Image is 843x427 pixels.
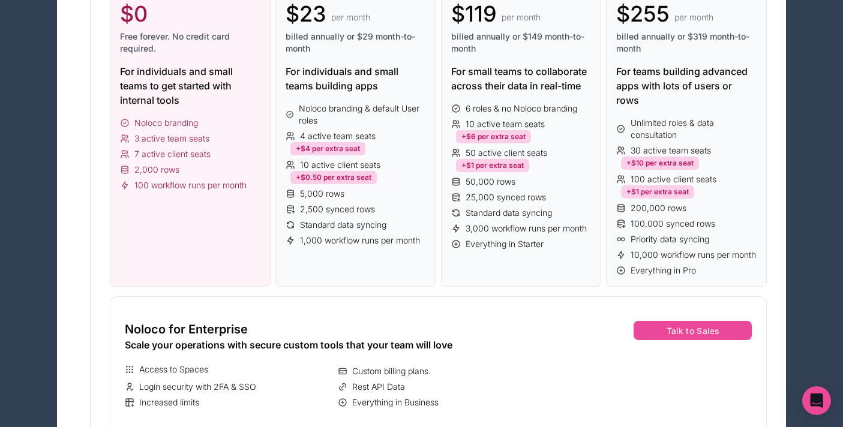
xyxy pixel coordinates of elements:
[502,11,541,23] span: per month
[466,147,547,159] span: 50 active client seats
[300,219,386,231] span: Standard data syncing
[120,2,148,26] span: $0
[134,148,211,160] span: 7 active client seats
[631,173,716,185] span: 100 active client seats
[631,145,711,157] span: 30 active team seats
[466,103,577,115] span: 6 roles & no Noloco branding
[290,171,377,184] div: +$0.50 per extra seat
[616,2,670,26] span: $255
[451,64,592,93] div: For small teams to collaborate across their data in real-time
[300,188,344,200] span: 5,000 rows
[634,321,752,340] button: Talk to Sales
[466,222,587,234] span: 3,000 workflow runs per month
[300,234,420,246] span: 1,000 workflow runs per month
[352,381,405,393] span: Rest API Data
[631,202,686,214] span: 200,000 rows
[631,264,696,276] span: Everything in Pro
[451,2,497,26] span: $119
[134,179,247,191] span: 100 workflow runs per month
[631,218,715,230] span: 100,000 synced rows
[616,64,757,107] div: For teams building advanced apps with lots of users or rows
[300,130,376,142] span: 4 active team seats
[616,31,757,55] span: billed annually or $319 month-to-month
[139,396,199,408] span: Increased limits
[466,176,515,188] span: 50,000 rows
[139,363,208,375] span: Access to Spaces
[125,338,545,352] div: Scale your operations with secure custom tools that your team will love
[120,31,260,55] span: Free forever. No credit card required.
[352,396,439,408] span: Everything in Business
[621,185,694,199] div: +$1 per extra seat
[631,233,709,245] span: Priority data syncing
[621,157,699,170] div: +$10 per extra seat
[286,64,426,93] div: For individuals and small teams building apps
[674,11,713,23] span: per month
[134,117,198,129] span: Noloco branding
[631,249,756,261] span: 10,000 workflow runs per month
[451,31,592,55] span: billed annually or $149 month-to-month
[456,130,531,143] div: +$6 per extra seat
[134,133,209,145] span: 3 active team seats
[120,64,260,107] div: For individuals and small teams to get started with internal tools
[352,365,431,377] span: Custom billing plans.
[631,117,757,141] span: Unlimited roles & data consultation
[134,164,179,176] span: 2,000 rows
[300,159,380,171] span: 10 active client seats
[300,203,375,215] span: 2,500 synced rows
[286,2,326,26] span: $23
[331,11,370,23] span: per month
[290,142,365,155] div: +$4 per extra seat
[466,118,545,130] span: 10 active team seats
[299,103,425,127] span: Noloco branding & default User roles
[125,321,248,338] span: Noloco for Enterprise
[466,191,546,203] span: 25,000 synced rows
[802,386,831,415] div: Open Intercom Messenger
[139,381,256,393] span: Login security with 2FA & SSO
[466,207,552,219] span: Standard data syncing
[286,31,426,55] span: billed annually or $29 month-to-month
[456,159,529,172] div: +$1 per extra seat
[466,238,544,250] span: Everything in Starter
